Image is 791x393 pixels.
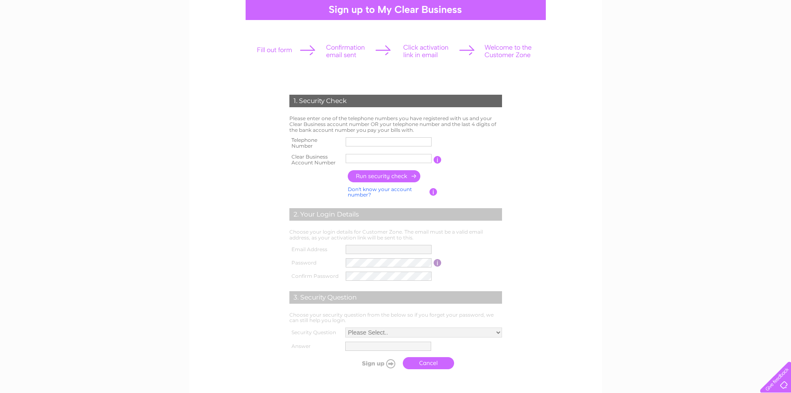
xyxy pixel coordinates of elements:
[718,35,743,42] a: Telecoms
[287,325,343,340] th: Security Question
[695,35,713,42] a: Energy
[287,227,504,243] td: Choose your login details for Customer Zone. The email must be a valid email address, as your act...
[403,357,454,369] a: Cancel
[748,35,761,42] a: Blog
[674,35,690,42] a: Water
[28,22,70,47] img: logo.png
[434,259,442,267] input: Information
[289,291,502,304] div: 3. Security Question
[429,188,437,196] input: Information
[287,243,344,256] th: Email Address
[289,208,502,221] div: 2. Your Login Details
[287,135,344,151] th: Telephone Number
[634,4,691,15] a: 0333 014 3131
[348,186,412,198] a: Don't know your account number?
[199,5,593,40] div: Clear Business is a trading name of Verastar Limited (registered in [GEOGRAPHIC_DATA] No. 3667643...
[287,310,504,326] td: Choose your security question from the below so if you forget your password, we can still help yo...
[287,113,504,135] td: Please enter one of the telephone numbers you have registered with us and your Clear Business acc...
[287,340,343,353] th: Answer
[287,270,344,283] th: Confirm Password
[434,156,442,164] input: Information
[347,358,399,369] input: Submit
[289,95,502,107] div: 1. Security Check
[287,256,344,270] th: Password
[766,35,786,42] a: Contact
[287,151,344,168] th: Clear Business Account Number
